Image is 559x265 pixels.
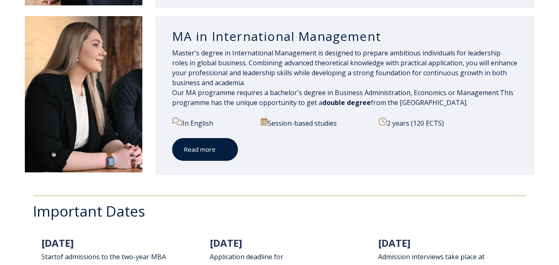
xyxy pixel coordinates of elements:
img: DSC_1907 [25,16,142,173]
span: [DATE] [210,236,242,250]
span: Master's degree in International Management is designed to prepare ambitious individuals for lead... [172,48,517,87]
span: [DATE] [41,236,74,250]
a: Read more [172,138,238,161]
span: of admissions to th [57,252,116,261]
p: 2 years (120 ECTS) [379,117,518,128]
span: double degree [322,98,371,107]
span: Start [41,252,57,261]
span: Important Dates [33,201,145,221]
p: Session-based studies [261,117,370,128]
span: Admission intervi [378,252,432,261]
p: In English [172,117,252,128]
span: This programme has the unique opportunity to get a from the [GEOGRAPHIC_DATA]. [172,88,513,107]
span: [DATE] [378,236,410,250]
span: Our MA programme requires a bachelor's degree in Business Administration, Economics or Management. [172,88,500,97]
h3: MA in International Management [172,29,518,44]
